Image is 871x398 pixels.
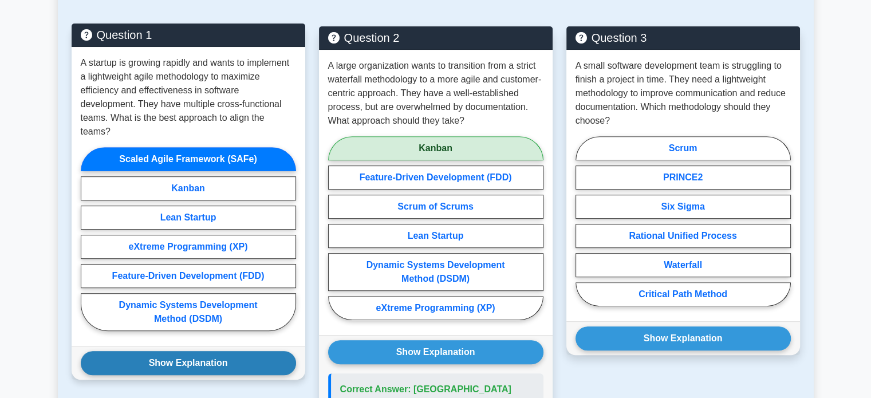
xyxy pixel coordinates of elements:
[81,28,296,42] h5: Question 1
[576,326,791,350] button: Show Explanation
[576,59,791,128] p: A small software development team is struggling to finish a project in time. They need a lightwei...
[81,293,296,331] label: Dynamic Systems Development Method (DSDM)
[340,384,511,394] span: Correct Answer: [GEOGRAPHIC_DATA]
[576,31,791,45] h5: Question 3
[576,195,791,219] label: Six Sigma
[328,253,543,291] label: Dynamic Systems Development Method (DSDM)
[328,31,543,45] h5: Question 2
[328,136,543,160] label: Kanban
[328,195,543,219] label: Scrum of Scrums
[81,176,296,200] label: Kanban
[81,56,296,139] p: A startup is growing rapidly and wants to implement a lightweight agile methodology to maximize e...
[81,147,296,171] label: Scaled Agile Framework (SAFe)
[328,224,543,248] label: Lean Startup
[328,340,543,364] button: Show Explanation
[81,264,296,288] label: Feature-Driven Development (FDD)
[328,165,543,190] label: Feature-Driven Development (FDD)
[576,224,791,248] label: Rational Unified Process
[576,253,791,277] label: Waterfall
[328,296,543,320] label: eXtreme Programming (XP)
[576,136,791,160] label: Scrum
[81,206,296,230] label: Lean Startup
[81,351,296,375] button: Show Explanation
[576,165,791,190] label: PRINCE2
[576,282,791,306] label: Critical Path Method
[328,59,543,128] p: A large organization wants to transition from a strict waterfall methodology to a more agile and ...
[81,235,296,259] label: eXtreme Programming (XP)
